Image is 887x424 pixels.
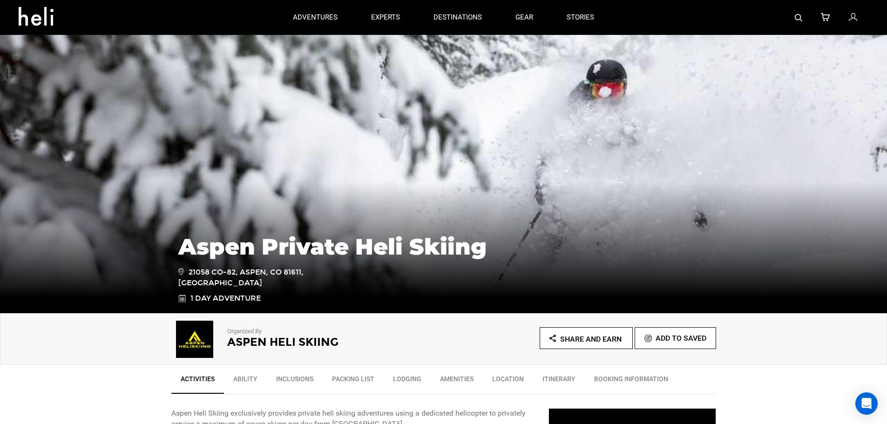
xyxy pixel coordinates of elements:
p: Organized By [227,327,418,336]
img: search-bar-icon.svg [795,14,802,21]
div: Open Intercom Messenger [855,392,878,415]
a: Ability [224,370,267,393]
a: Lodging [384,370,431,393]
a: BOOKING INFORMATION [585,370,677,393]
span: Share and Earn [560,335,622,343]
span: Add To Saved [656,334,706,343]
p: adventures [293,13,338,22]
p: destinations [433,13,482,22]
a: Activities [171,370,224,394]
h1: Aspen Private Heli Skiing [178,234,709,259]
span: 21058 CO-82, Aspen, CO 81611, [GEOGRAPHIC_DATA] [178,266,311,289]
span: 1 Day Adventure [190,293,261,304]
a: Inclusions [267,370,323,393]
a: Itinerary [533,370,585,393]
a: Amenities [431,370,483,393]
a: Location [483,370,533,393]
p: experts [371,13,400,22]
h2: Aspen Heli Skiing [227,336,418,348]
img: 2257a0c5dbcfcbdbfdcc34499ecee035.png [171,321,218,358]
a: Packing List [323,370,384,393]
